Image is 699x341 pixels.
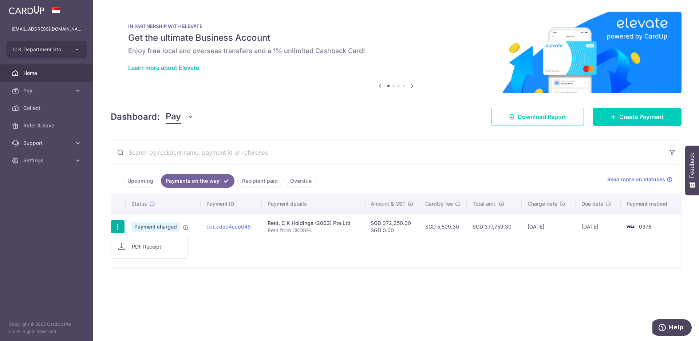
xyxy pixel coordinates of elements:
th: Payment details [262,194,365,213]
span: C K Department Store Pte. Ltd. [13,46,67,53]
button: Feedback - Show survey [685,146,699,195]
span: Payment charged [131,222,180,232]
span: Create Payment [619,112,664,121]
button: Pay [166,110,194,124]
a: Recipient paid [237,174,283,188]
a: Download Report [491,108,584,126]
span: Home [23,70,71,77]
span: CardUp fee [425,200,453,207]
a: Upcoming [123,174,158,188]
th: Payment ID [201,194,262,213]
td: [DATE] [576,213,621,240]
span: Due date [581,200,603,207]
span: Pay [23,87,71,94]
a: Read more on statuses [607,176,672,183]
span: Settings [23,157,71,164]
a: Payments on the way [161,174,234,188]
span: Charge date [528,200,557,207]
a: txn_cdab4cab048 [206,223,251,230]
td: SGD 372,250.00 SGD 0.00 [365,213,419,240]
span: 0376 [639,223,652,230]
span: Feedback [689,153,695,178]
span: Amount & GST [371,200,406,207]
button: C K Department Store Pte. Ltd. [7,41,87,58]
span: Status [131,200,147,207]
h5: Get the ultimate Business Account [128,32,664,44]
span: Collect [23,104,71,112]
p: IN PARTNERSHIP WITH ELEVATE [128,23,664,29]
p: [EMAIL_ADDRESS][DOMAIN_NAME] [12,25,82,33]
th: Payment method [621,194,681,213]
span: Pay [166,110,181,124]
ul: Pay [111,235,187,259]
img: Bank Card [623,222,637,231]
h4: Dashboard: [111,110,160,123]
p: Rent from CKDSPL [268,227,359,234]
a: Create Payment [593,108,682,126]
iframe: Opens a widget where you can find more information [652,319,692,337]
div: Rent. C K Holdings (2003) Pte Ltd [268,219,359,227]
span: Download Report [518,112,566,121]
img: Renovation banner [111,12,682,93]
td: SGD 5,509.30 [419,213,467,240]
span: Refer & Save [23,122,71,129]
img: CardUp [9,6,44,15]
input: Search by recipient name, payment id or reference [111,141,664,164]
span: Total amt. [473,200,497,207]
td: SGD 377,759.30 [467,213,522,240]
h6: Enjoy free local and overseas transfers and a 1% unlimited Cashback Card! [128,47,664,55]
span: Support [23,139,71,147]
a: Overdue [285,174,316,188]
a: Learn more about Elevate [128,64,199,71]
td: [DATE] [522,213,576,240]
span: Read more on statuses [607,176,665,183]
